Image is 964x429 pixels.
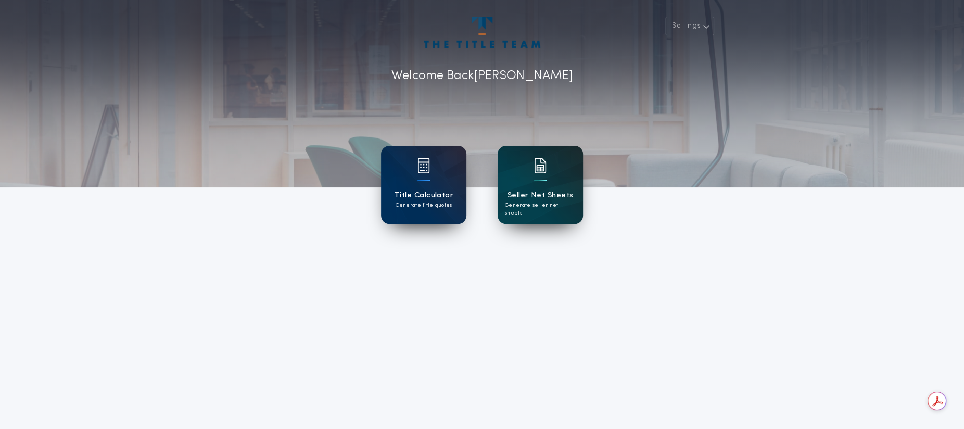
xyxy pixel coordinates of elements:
p: Welcome Back [PERSON_NAME] [391,67,573,85]
img: card icon [417,158,430,173]
p: Generate title quotes [395,201,452,209]
img: account-logo [424,17,540,48]
button: Settings [665,17,714,35]
img: card icon [534,158,547,173]
h1: Seller Net Sheets [508,190,574,201]
a: card iconSeller Net SheetsGenerate seller net sheets [498,146,583,224]
h1: Title Calculator [394,190,453,201]
a: card iconTitle CalculatorGenerate title quotes [381,146,466,224]
p: Generate seller net sheets [505,201,576,217]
